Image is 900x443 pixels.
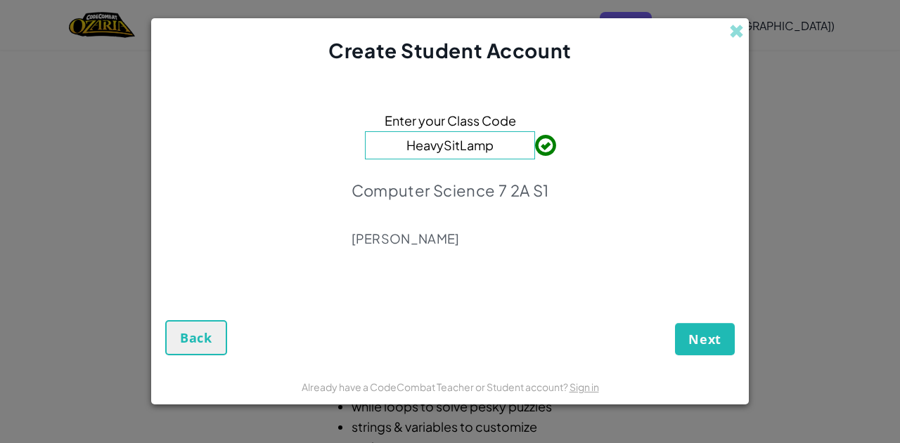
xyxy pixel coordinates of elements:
[352,180,549,200] p: Computer Science 7 2A S1
[352,230,549,247] p: [PERSON_NAME]
[385,110,516,131] span: Enter your Class Code
[180,329,212,346] span: Back
[165,320,227,355] button: Back
[688,331,721,348] span: Next
[570,381,599,393] a: Sign in
[302,381,570,393] span: Already have a CodeCombat Teacher or Student account?
[328,38,571,62] span: Create Student Account
[675,323,735,355] button: Next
